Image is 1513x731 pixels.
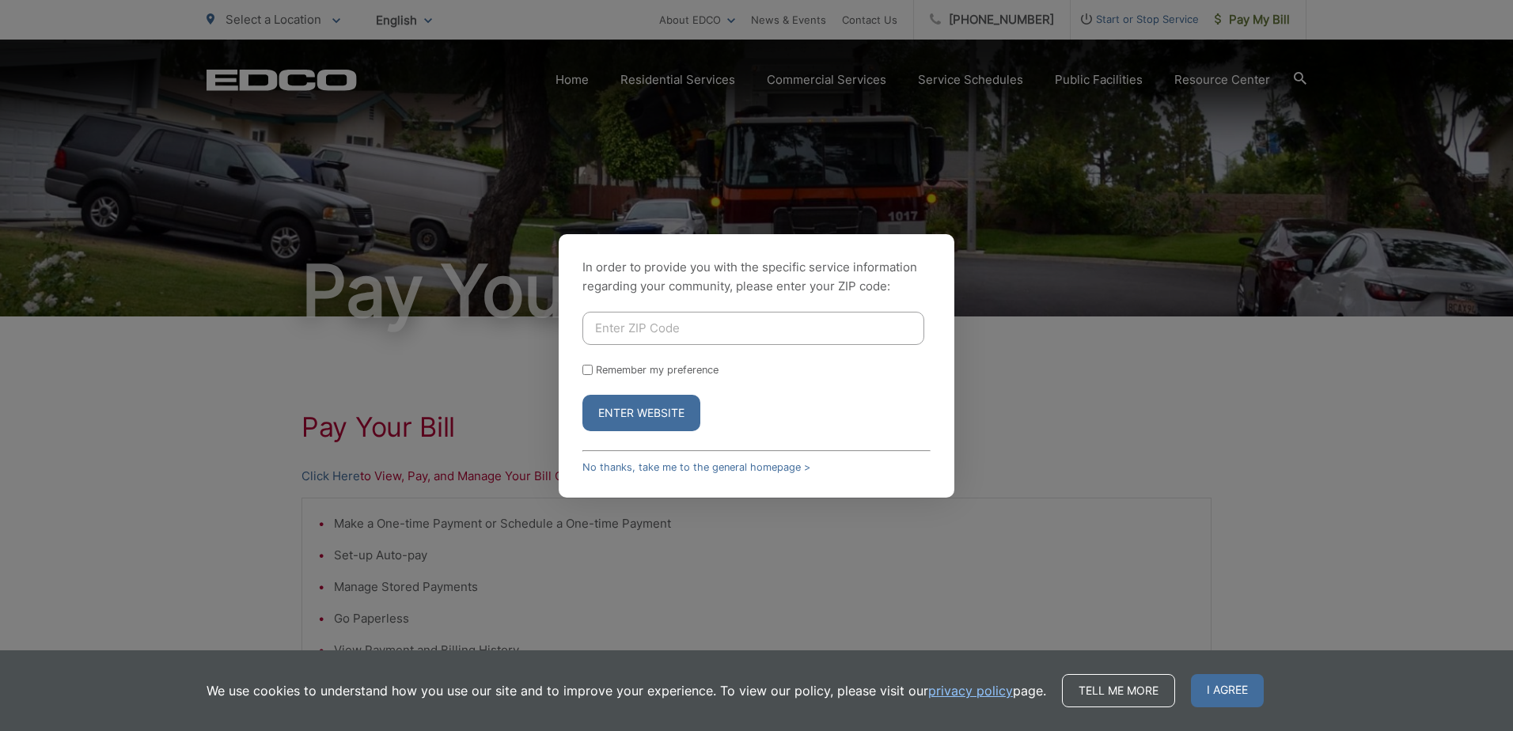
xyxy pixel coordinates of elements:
[582,312,924,345] input: Enter ZIP Code
[1191,674,1264,707] span: I agree
[928,681,1013,700] a: privacy policy
[582,258,931,296] p: In order to provide you with the specific service information regarding your community, please en...
[596,364,719,376] label: Remember my preference
[207,681,1046,700] p: We use cookies to understand how you use our site and to improve your experience. To view our pol...
[582,461,810,473] a: No thanks, take me to the general homepage >
[582,395,700,431] button: Enter Website
[1062,674,1175,707] a: Tell me more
